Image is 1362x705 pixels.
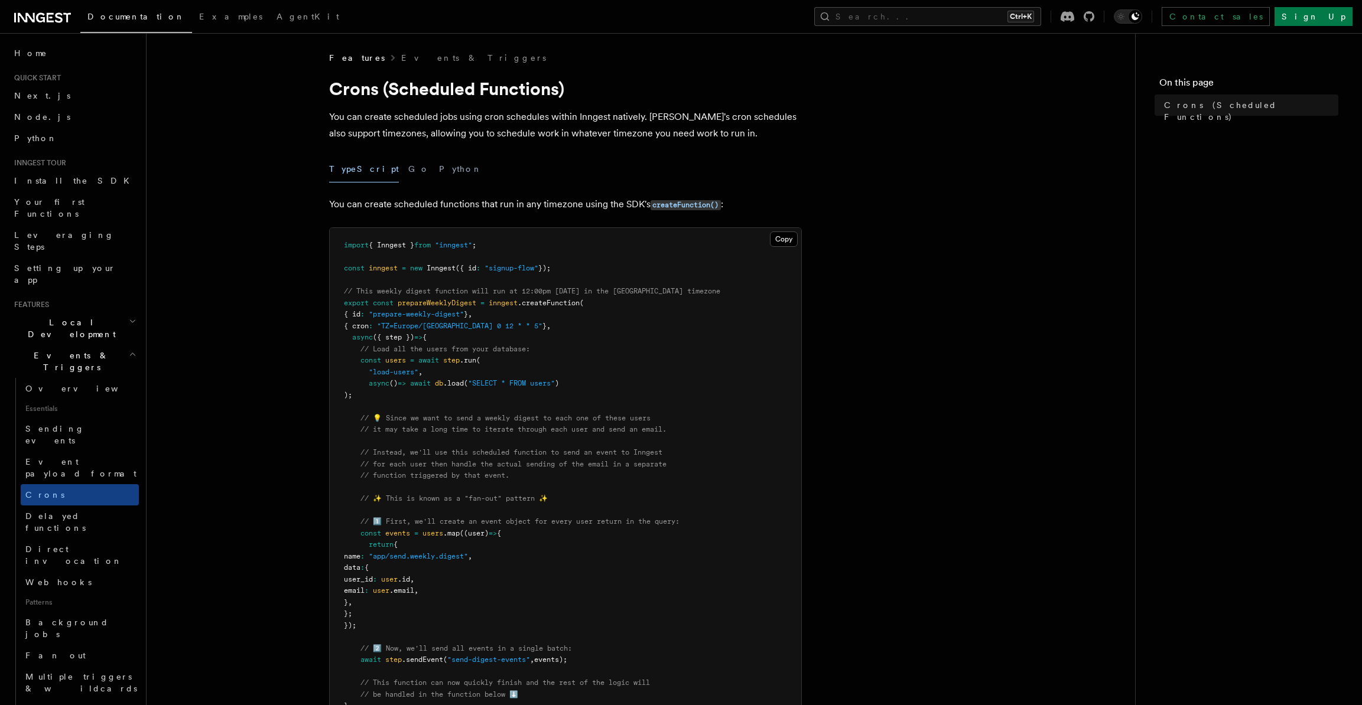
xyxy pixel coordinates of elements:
[9,43,139,64] a: Home
[530,655,534,664] span: ,
[365,563,369,572] span: {
[518,299,580,307] span: .createFunction
[464,310,468,318] span: }
[369,552,468,560] span: "app/send.weekly.digest"
[360,448,662,456] span: // Instead, we'll use this scheduled function to send an event to Inngest
[1159,94,1338,128] a: Crons (Scheduled Functions)
[21,378,139,399] a: Overview
[1159,76,1338,94] h4: On this page
[360,678,650,687] span: // This function can now quickly finish and the rest of the logic will
[21,399,139,418] span: Essentials
[14,263,116,285] span: Setting up your app
[329,52,385,64] span: Features
[344,575,373,583] span: user_id
[25,618,109,639] span: Background jobs
[418,356,439,364] span: await
[344,391,352,399] span: );
[435,379,443,387] span: db
[651,200,721,210] code: createFunction()
[398,575,410,583] span: .id
[21,451,139,484] a: Event payload format
[360,356,381,364] span: const
[580,299,584,307] span: (
[9,300,49,309] span: Features
[9,170,139,191] a: Install the SDK
[414,529,418,537] span: =
[277,12,339,21] span: AgentKit
[369,241,414,249] span: { Inngest }
[25,511,86,533] span: Delayed functions
[389,379,398,387] span: ()
[360,310,365,318] span: :
[329,78,802,99] h1: Crons (Scheduled Functions)
[21,612,139,645] a: Background jobs
[460,356,476,364] span: .run
[25,424,84,445] span: Sending events
[385,356,406,364] span: users
[9,312,139,345] button: Local Development
[344,299,369,307] span: export
[360,414,651,422] span: // 💡 Since we want to send a weekly digest to each one of these users
[365,586,369,595] span: :
[199,12,262,21] span: Examples
[369,264,398,272] span: inngest
[360,529,381,537] span: const
[398,299,476,307] span: prepareWeeklyDigest
[14,197,84,218] span: Your first Functions
[9,345,139,378] button: Events & Triggers
[360,690,518,699] span: // be handled in the function below ⬇️
[408,156,430,182] button: Go
[427,264,456,272] span: Inngest
[344,241,369,249] span: import
[389,586,414,595] span: .email
[87,12,185,21] span: Documentation
[489,529,497,537] span: =>
[9,106,139,128] a: Node.js
[814,7,1041,26] button: Search...Ctrl+K
[1007,11,1034,22] kbd: Ctrl+K
[269,4,346,32] a: AgentKit
[9,257,139,291] a: Setting up your app
[401,52,546,64] a: Events & Triggers
[770,231,798,247] button: Copy
[21,505,139,538] a: Delayed functions
[360,644,572,652] span: // 2️⃣ Now, we'll send all events in a single batch:
[472,241,476,249] span: ;
[360,345,530,353] span: // Load all the users from your database:
[381,575,398,583] span: user
[402,655,443,664] span: .sendEvent
[80,4,192,33] a: Documentation
[360,517,680,526] span: // 1️⃣ First, we'll create an event object for every user return in the query:
[373,299,394,307] span: const
[443,529,460,537] span: .map
[402,264,406,272] span: =
[485,264,538,272] span: "signup-flow"
[547,322,551,330] span: ,
[489,299,518,307] span: inngest
[9,73,61,83] span: Quick start
[25,544,122,566] span: Direct invocation
[329,109,802,142] p: You can create scheduled jobs using cron schedules within Inngest natively. [PERSON_NAME]'s cron ...
[373,333,414,341] span: ({ step })
[9,128,139,149] a: Python
[435,241,472,249] span: "inngest"
[344,563,360,572] span: data
[373,575,377,583] span: :
[344,264,365,272] span: const
[377,322,542,330] span: "TZ=Europe/[GEOGRAPHIC_DATA] 0 12 * * 5"
[21,645,139,666] a: Fan out
[21,418,139,451] a: Sending events
[369,368,418,376] span: "load-users"
[9,224,139,257] a: Leveraging Steps
[9,191,139,224] a: Your first Functions
[476,264,480,272] span: :
[14,112,70,122] span: Node.js
[476,356,480,364] span: (
[348,598,352,606] span: ,
[25,490,64,500] span: Crons
[9,316,129,340] span: Local Development
[14,133,57,143] span: Python
[329,156,399,182] button: TypeScript
[480,299,485,307] span: =
[414,333,422,341] span: =>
